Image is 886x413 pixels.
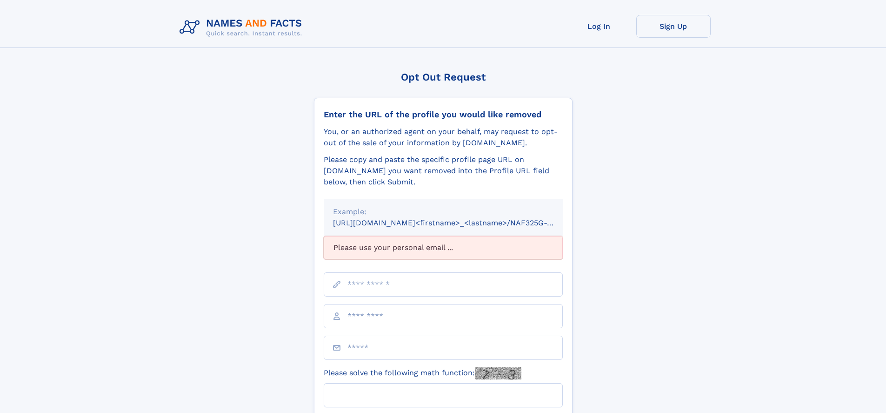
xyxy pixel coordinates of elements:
div: Please copy and paste the specific profile page URL on [DOMAIN_NAME] you want removed into the Pr... [324,154,563,188]
div: You, or an authorized agent on your behalf, may request to opt-out of the sale of your informatio... [324,126,563,149]
label: Please solve the following math function: [324,367,521,379]
div: Opt Out Request [314,71,573,83]
div: Please use your personal email ... [324,236,563,259]
a: Sign Up [636,15,711,38]
div: Enter the URL of the profile you would like removed [324,109,563,120]
small: [URL][DOMAIN_NAME]<firstname>_<lastname>/NAF325G-xxxxxxxx [333,218,580,227]
img: Logo Names and Facts [176,15,310,40]
div: Example: [333,206,553,217]
a: Log In [562,15,636,38]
